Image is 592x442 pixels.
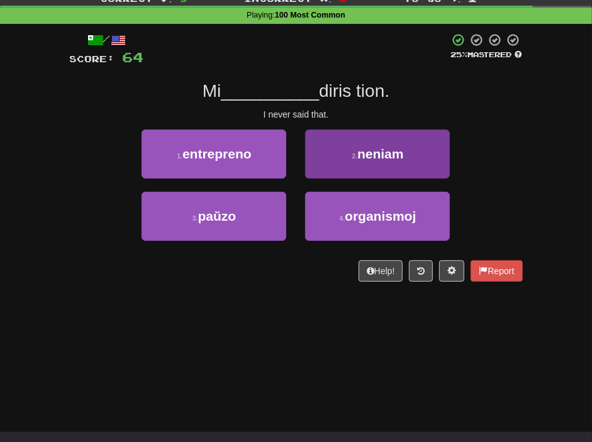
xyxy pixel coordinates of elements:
span: entrepreno [182,146,252,161]
span: organismoj [345,209,416,223]
button: Help! [359,260,403,282]
span: __________ [221,81,319,101]
button: 2.neniam [305,130,450,179]
div: I never said that. [70,108,523,121]
span: Score: [70,53,115,64]
span: 64 [123,49,144,65]
span: paŭzo [198,209,237,223]
small: 2 . [352,152,357,160]
button: Report [471,260,522,282]
small: 1 . [177,152,182,160]
button: 1.entrepreno [142,130,286,179]
span: neniam [357,146,404,161]
div: Mastered [450,50,523,60]
span: diris tion. [319,81,389,101]
small: 3 . [193,214,198,222]
button: 3.paŭzo [142,192,286,241]
strong: 100 Most Common [275,11,345,19]
small: 4 . [339,214,345,222]
div: / [70,33,144,48]
span: Mi [203,81,221,101]
button: 4.organismoj [305,192,450,241]
span: 25 % [450,50,467,58]
button: Round history (alt+y) [409,260,433,282]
